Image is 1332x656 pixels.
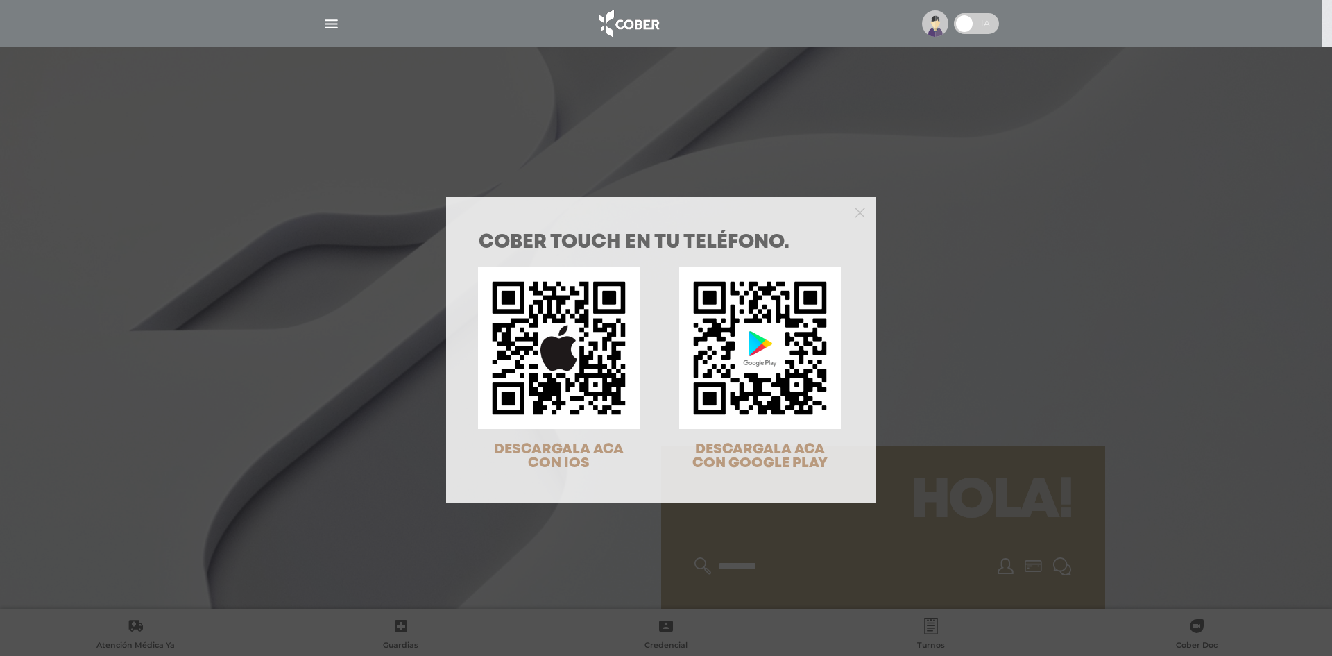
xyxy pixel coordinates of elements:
span: DESCARGALA ACA CON IOS [494,443,624,470]
img: qr-code [679,267,841,429]
span: DESCARGALA ACA CON GOOGLE PLAY [692,443,828,470]
img: qr-code [478,267,640,429]
button: Close [855,205,865,218]
h1: COBER TOUCH en tu teléfono. [479,233,844,253]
